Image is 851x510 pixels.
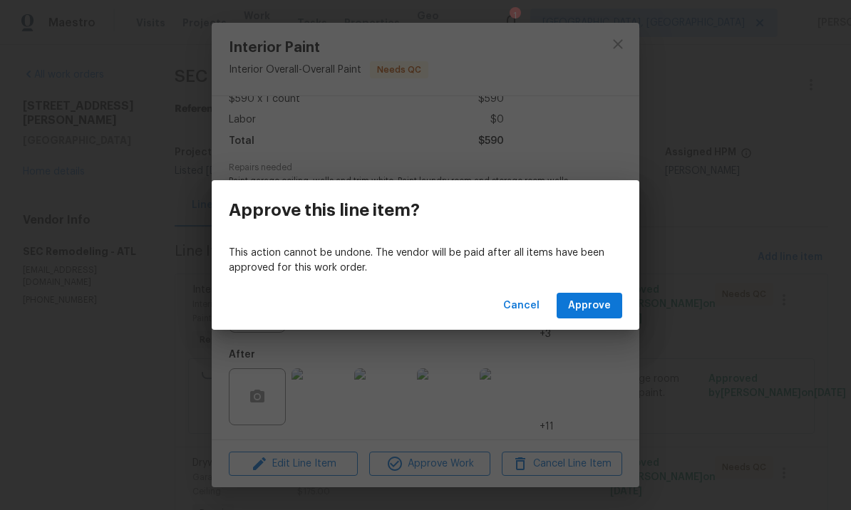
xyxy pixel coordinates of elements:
[557,293,622,319] button: Approve
[503,297,540,315] span: Cancel
[497,293,545,319] button: Cancel
[229,200,420,220] h3: Approve this line item?
[229,246,622,276] p: This action cannot be undone. The vendor will be paid after all items have been approved for this...
[568,297,611,315] span: Approve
